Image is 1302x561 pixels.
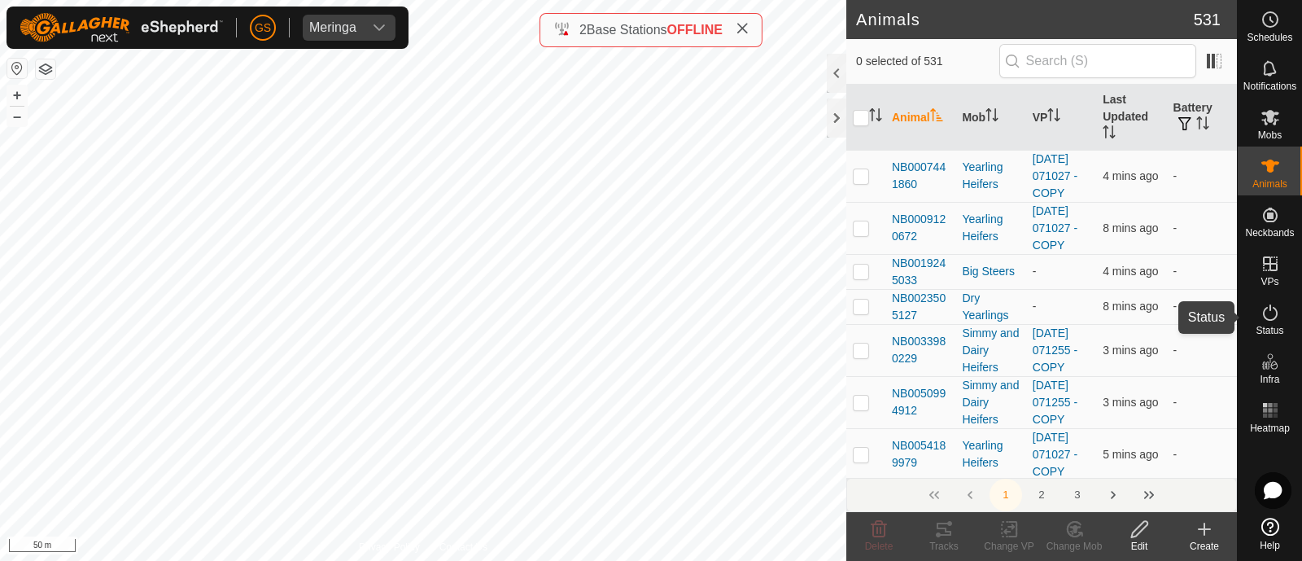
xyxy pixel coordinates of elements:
div: Yearling Heifers [962,437,1019,471]
p-sorticon: Activate to sort [1103,128,1116,141]
td: - [1167,324,1237,376]
span: Meringa [303,15,363,41]
div: Create [1172,539,1237,554]
span: Help [1260,541,1280,550]
span: 0 selected of 531 [856,53,999,70]
div: Edit [1107,539,1172,554]
span: Schedules [1247,33,1292,42]
button: 2 [1025,479,1058,511]
span: 13 Aug 2025, 10:22 am [1103,396,1158,409]
div: Yearling Heifers [962,159,1019,193]
a: Privacy Policy [359,540,420,554]
span: Heatmap [1250,423,1290,433]
div: Change Mob [1042,539,1107,554]
span: 13 Aug 2025, 10:22 am [1103,344,1158,357]
div: Meringa [309,21,356,34]
span: VPs [1260,277,1278,287]
span: Animals [1252,179,1287,189]
button: Reset Map [7,59,27,78]
span: 13 Aug 2025, 10:17 am [1103,221,1158,234]
a: Help [1238,511,1302,557]
span: 13 Aug 2025, 10:20 am [1103,448,1158,461]
span: 531 [1194,7,1221,32]
app-display-virtual-paddock-transition: - [1033,300,1037,313]
span: NB0054189979 [892,437,949,471]
app-display-virtual-paddock-transition: - [1033,265,1037,278]
th: VP [1026,85,1096,151]
span: 13 Aug 2025, 10:20 am [1103,265,1158,278]
div: Dry Yearlings [962,290,1019,324]
a: [DATE] 071027 - COPY [1033,431,1077,478]
td: - [1167,289,1237,324]
button: 3 [1061,479,1094,511]
div: Big Steers [962,263,1019,280]
span: NB0023505127 [892,290,949,324]
span: Notifications [1243,81,1296,91]
span: 2 [579,23,587,37]
a: [DATE] 071027 - COPY [1033,152,1077,199]
span: NB0007441860 [892,159,949,193]
a: [DATE] 071027 - COPY [1033,204,1077,252]
button: 1 [990,479,1022,511]
button: Next Page [1097,479,1129,511]
th: Mob [955,85,1025,151]
input: Search (S) [999,44,1196,78]
p-sorticon: Activate to sort [869,111,882,124]
th: Battery [1167,85,1237,151]
span: 13 Aug 2025, 10:17 am [1103,300,1158,313]
td: - [1167,254,1237,289]
td: - [1167,428,1237,480]
span: NB0050994912 [892,385,949,419]
button: Last Page [1133,479,1165,511]
th: Last Updated [1096,85,1166,151]
span: GS [255,20,271,37]
h2: Animals [856,10,1194,29]
span: NB0009120672 [892,211,949,245]
div: Simmy and Dairy Heifers [962,325,1019,376]
span: 13 Aug 2025, 10:21 am [1103,169,1158,182]
p-sorticon: Activate to sort [985,111,998,124]
span: Infra [1260,375,1279,384]
div: dropdown trigger [363,15,395,41]
div: Tracks [911,539,976,554]
div: Change VP [976,539,1042,554]
div: Simmy and Dairy Heifers [962,377,1019,428]
button: + [7,85,27,105]
th: Animal [885,85,955,151]
span: Base Stations [587,23,667,37]
td: - [1167,150,1237,202]
div: Yearling Heifers [962,211,1019,245]
p-sorticon: Activate to sort [1047,111,1060,124]
p-sorticon: Activate to sort [1196,119,1209,132]
span: OFFLINE [667,23,723,37]
span: Neckbands [1245,228,1294,238]
img: Gallagher Logo [20,13,223,42]
a: [DATE] 071255 - COPY [1033,379,1077,426]
a: Contact Us [439,540,487,554]
button: Map Layers [36,59,55,79]
td: - [1167,202,1237,254]
span: Status [1256,326,1283,335]
a: [DATE] 071255 - COPY [1033,327,1077,374]
span: Delete [865,541,893,552]
p-sorticon: Activate to sort [930,111,943,124]
td: - [1167,376,1237,428]
button: – [7,107,27,126]
span: NB0033980229 [892,333,949,367]
span: NB0019245033 [892,255,949,289]
span: Mobs [1258,130,1282,140]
